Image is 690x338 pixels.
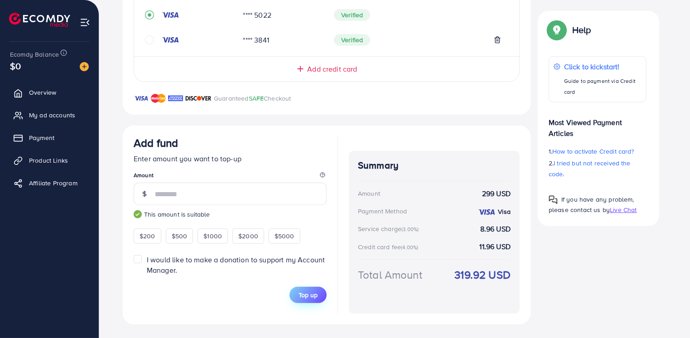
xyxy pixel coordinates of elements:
[214,93,291,104] p: Guaranteed Checkout
[401,244,418,251] small: (4.00%)
[552,147,634,156] span: How to activate Credit card?
[610,205,637,214] span: Live Chat
[134,210,142,218] img: guide
[145,10,154,19] svg: record circle
[7,151,92,169] a: Product Links
[549,110,647,139] p: Most Viewed Payment Articles
[358,242,421,251] div: Credit card fee
[140,232,155,241] span: $200
[161,11,179,19] img: credit
[10,59,21,72] span: $0
[290,287,327,303] button: Top up
[172,232,188,241] span: $500
[80,17,90,28] img: menu
[161,36,179,43] img: credit
[7,106,92,124] a: My ad accounts
[307,64,357,74] span: Add credit card
[147,255,325,275] span: I would like to make a donation to support my Account Manager.
[134,171,327,183] legend: Amount
[358,267,422,283] div: Total Amount
[549,22,565,38] img: Popup guide
[478,208,496,216] img: credit
[299,290,318,299] span: Top up
[454,267,511,283] strong: 319.92 USD
[238,232,258,241] span: $2000
[358,207,407,216] div: Payment Method
[358,189,380,198] div: Amount
[549,195,558,204] img: Popup guide
[564,76,642,97] p: Guide to payment via Credit card
[168,93,183,104] img: brand
[549,159,631,179] span: I tried but not received the code.
[151,93,166,104] img: brand
[29,156,68,165] span: Product Links
[10,50,59,59] span: Ecomdy Balance
[145,35,154,44] svg: circle
[7,129,92,147] a: Payment
[549,146,647,157] p: 1.
[358,224,421,233] div: Service charge
[482,188,511,199] strong: 299 USD
[572,24,591,35] p: Help
[7,83,92,101] a: Overview
[549,195,634,214] span: If you have any problem, please contact us by
[185,93,212,104] img: brand
[203,232,222,241] span: $1000
[480,224,511,234] strong: 8.96 USD
[401,226,419,233] small: (3.00%)
[134,210,327,219] small: This amount is suitable
[334,34,370,46] span: Verified
[134,153,327,164] p: Enter amount you want to top-up
[249,94,264,103] span: SAFE
[480,241,511,252] strong: 11.96 USD
[334,9,370,21] span: Verified
[29,111,75,120] span: My ad accounts
[358,160,511,171] h4: Summary
[564,61,642,72] p: Click to kickstart!
[275,232,294,241] span: $5000
[80,62,89,71] img: image
[7,174,92,192] a: Affiliate Program
[134,136,178,150] h3: Add fund
[134,93,149,104] img: brand
[9,13,70,27] img: logo
[29,179,77,188] span: Affiliate Program
[29,88,56,97] span: Overview
[29,133,54,142] span: Payment
[498,207,511,216] strong: Visa
[651,297,683,331] iframe: Chat
[549,158,647,179] p: 2.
